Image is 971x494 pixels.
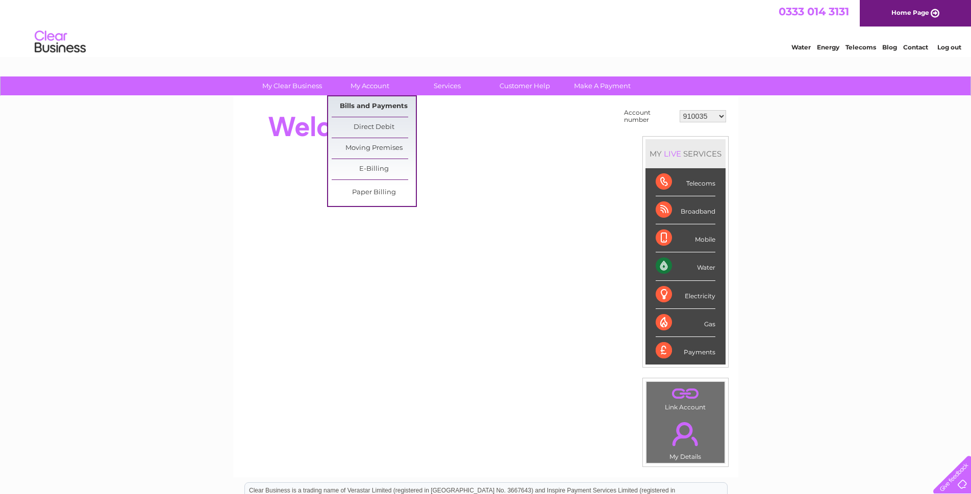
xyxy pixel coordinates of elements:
[845,43,876,51] a: Telecoms
[328,76,412,95] a: My Account
[662,149,683,159] div: LIVE
[332,159,416,179] a: E-Billing
[882,43,897,51] a: Blog
[646,413,725,463] td: My Details
[649,384,722,402] a: .
[405,76,489,95] a: Services
[560,76,644,95] a: Make A Payment
[656,281,715,309] div: Electricity
[903,43,928,51] a: Contact
[332,138,416,159] a: Moving Premises
[646,381,725,413] td: Link Account
[483,76,567,95] a: Customer Help
[791,43,811,51] a: Water
[332,183,416,203] a: Paper Billing
[817,43,839,51] a: Energy
[779,5,849,18] a: 0333 014 3131
[656,168,715,196] div: Telecoms
[656,337,715,365] div: Payments
[649,416,722,452] a: .
[621,107,677,126] td: Account number
[332,96,416,117] a: Bills and Payments
[656,196,715,224] div: Broadband
[34,27,86,58] img: logo.png
[937,43,961,51] a: Log out
[250,76,334,95] a: My Clear Business
[332,117,416,138] a: Direct Debit
[656,224,715,252] div: Mobile
[656,252,715,280] div: Water
[645,139,726,168] div: MY SERVICES
[245,6,727,49] div: Clear Business is a trading name of Verastar Limited (registered in [GEOGRAPHIC_DATA] No. 3667643...
[656,309,715,337] div: Gas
